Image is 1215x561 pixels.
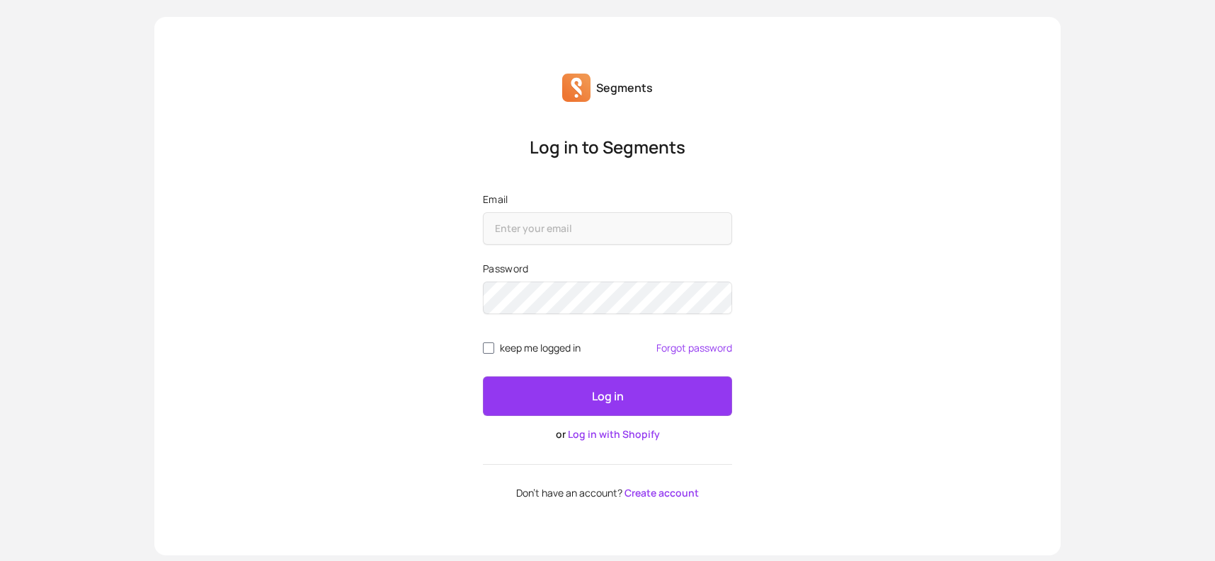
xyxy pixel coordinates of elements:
p: Log in to Segments [483,136,732,158]
button: Log in [483,376,732,416]
input: Password [483,282,732,314]
input: Email [483,212,732,245]
label: Email [483,192,732,207]
p: Don't have an account? [483,487,732,499]
p: Segments [596,79,653,96]
a: Forgot password [656,342,732,354]
span: keep me logged in [500,342,581,354]
a: Create account [624,486,699,499]
input: remember me [483,342,494,354]
a: Log in with Shopify [568,427,660,441]
p: or [483,427,732,441]
p: Log in [592,388,624,405]
label: Password [483,262,732,276]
